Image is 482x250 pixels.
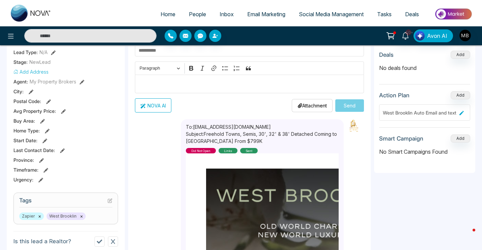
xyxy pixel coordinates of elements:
img: Nova CRM Logo [11,5,51,22]
button: Add [451,134,470,143]
span: N/A [39,49,48,56]
p: Is this lead a Realtor? [13,237,71,246]
span: Home [161,11,175,18]
button: Paragraph [137,63,183,74]
p: To: [EMAIL_ADDRESS][DOMAIN_NAME] [186,123,339,130]
span: Avon AI [427,32,447,40]
button: NOVA AI [135,98,171,112]
h3: Smart Campaign [379,135,423,142]
button: Avon AI [414,29,453,42]
iframe: Intercom live chat [459,227,475,243]
img: Sender [347,119,361,133]
span: Email Marketing [247,11,285,18]
button: Add [451,91,470,99]
h3: Deals [379,51,394,58]
button: Add [451,51,470,59]
span: Home Type : [13,127,40,134]
span: Social Media Management [299,11,364,18]
span: Postal Code : [13,98,41,105]
a: Deals [398,8,426,21]
div: Editor toolbar [135,61,364,75]
a: Home [154,8,182,21]
img: Lead Flow [415,31,425,41]
button: Add Address [13,68,49,75]
span: Deals [405,11,419,18]
div: West Brooklin Auto Email and text [383,109,457,116]
h3: Action Plan [379,92,409,99]
p: No Smart Campaigns Found [379,148,470,156]
a: Inbox [213,8,240,21]
p: Attachment [297,102,327,109]
h3: Tags [19,197,112,207]
a: Social Media Management [292,8,370,21]
img: Market-place.gif [429,6,478,22]
span: Timeframe : [13,166,38,173]
span: NewLead [29,58,51,66]
span: Agent: [13,78,28,85]
span: 10+ [405,29,412,35]
span: Last Contact Date : [13,147,55,154]
button: × [38,213,41,219]
div: did not open [186,148,216,153]
span: Province : [13,156,34,164]
span: Avg Property Price : [13,107,56,115]
a: Email Marketing [240,8,292,21]
img: User Avatar [459,30,471,41]
p: No deals found [379,64,470,72]
span: Inbox [220,11,234,18]
span: Tasks [377,11,392,18]
p: Subject: Freehold Towns, Semis, 30', 32' & 38' Detached Coming to [GEOGRAPHIC_DATA] From $799K [186,130,339,145]
div: Editor editing area: main [135,75,364,93]
span: My Property Brokers [30,78,76,85]
button: Send [335,99,364,112]
span: Buy Area : [13,117,35,124]
div: links [219,148,237,153]
a: People [182,8,213,21]
span: Lead Type: [13,49,38,56]
span: People [189,11,206,18]
span: Urgency : [13,176,33,183]
a: Tasks [370,8,398,21]
span: West Brooklin [47,212,86,220]
span: Paragraph [140,64,175,72]
div: sent [240,148,258,153]
a: 10+ [397,29,414,41]
span: City : [13,88,24,95]
span: Stage: [13,58,28,66]
span: Start Date : [13,137,37,144]
span: Zapier [19,212,44,220]
button: × [80,213,83,219]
